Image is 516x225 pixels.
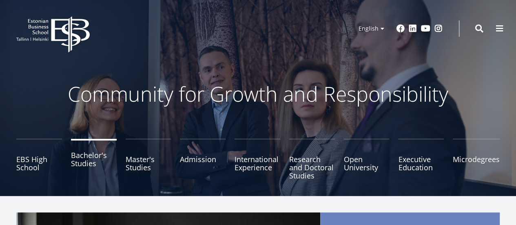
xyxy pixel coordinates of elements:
[396,25,405,33] a: Facebook
[453,139,500,180] a: Microdegrees
[180,139,226,180] a: Admission
[42,82,474,106] p: Community for Growth and Responsibility
[344,139,390,180] a: Open University
[289,139,335,180] a: Research and Doctoral Studies
[235,139,280,180] a: International Experience
[126,139,171,180] a: Master's Studies
[16,139,62,180] a: EBS High School
[434,25,443,33] a: Instagram
[71,139,117,180] a: Bachelor's Studies
[409,25,417,33] a: Linkedin
[398,139,444,180] a: Executive Education
[421,25,430,33] a: Youtube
